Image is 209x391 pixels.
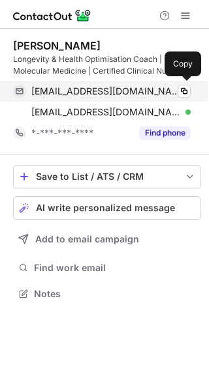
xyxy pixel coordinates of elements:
div: [PERSON_NAME] [13,39,101,52]
span: AI write personalized message [36,203,175,213]
button: Add to email campaign [13,227,201,251]
button: save-profile-one-click [13,165,201,188]
button: Reveal Button [139,126,191,139]
span: Add to email campaign [35,234,139,244]
span: [EMAIL_ADDRESS][DOMAIN_NAME] [31,85,181,97]
button: Notes [13,285,201,303]
span: [EMAIL_ADDRESS][DOMAIN_NAME] [31,106,181,118]
img: ContactOut v5.3.10 [13,8,91,23]
button: AI write personalized message [13,196,201,220]
span: Find work email [34,262,196,274]
span: Notes [34,288,196,300]
button: Find work email [13,259,201,277]
div: Longevity & Health Optimisation Coach | MSc. in Molecular Medicine | Certified Clinical Nutrition... [13,53,201,77]
div: Save to List / ATS / CRM [36,171,178,182]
